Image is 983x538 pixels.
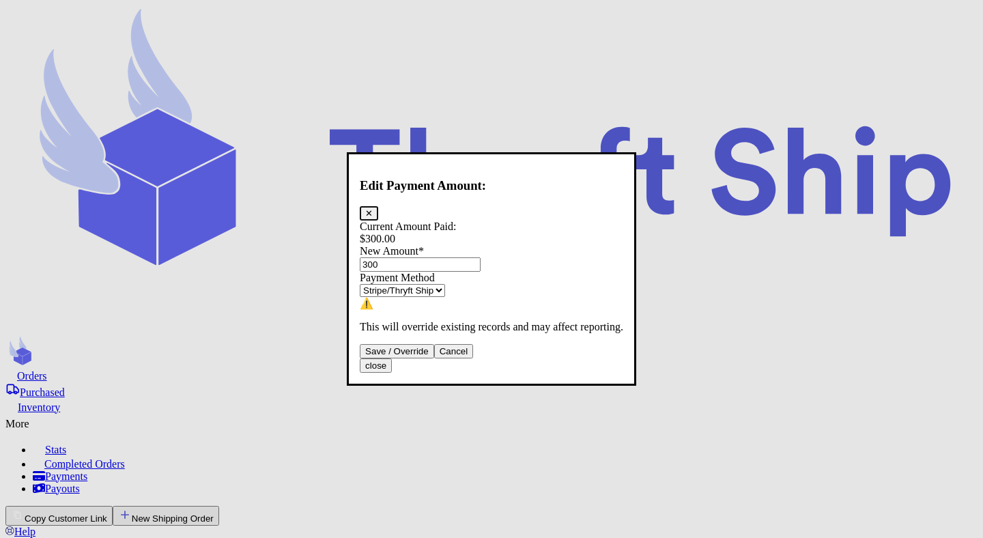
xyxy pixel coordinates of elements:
label: New Amount [360,245,424,257]
button: Save / Override [360,344,434,358]
button: Cancel [434,344,474,358]
h3: Edit Payment Amount: [360,178,623,193]
button: close [360,358,392,373]
div: $ 300.00 [360,233,623,245]
span: ⚠️ [360,298,373,309]
label: Payment Method [360,272,435,283]
button: ✕ [360,206,378,221]
input: 0.00 [360,257,481,272]
label: Current Amount Paid: [360,221,456,232]
p: This will override existing records and may affect reporting. [360,321,623,333]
